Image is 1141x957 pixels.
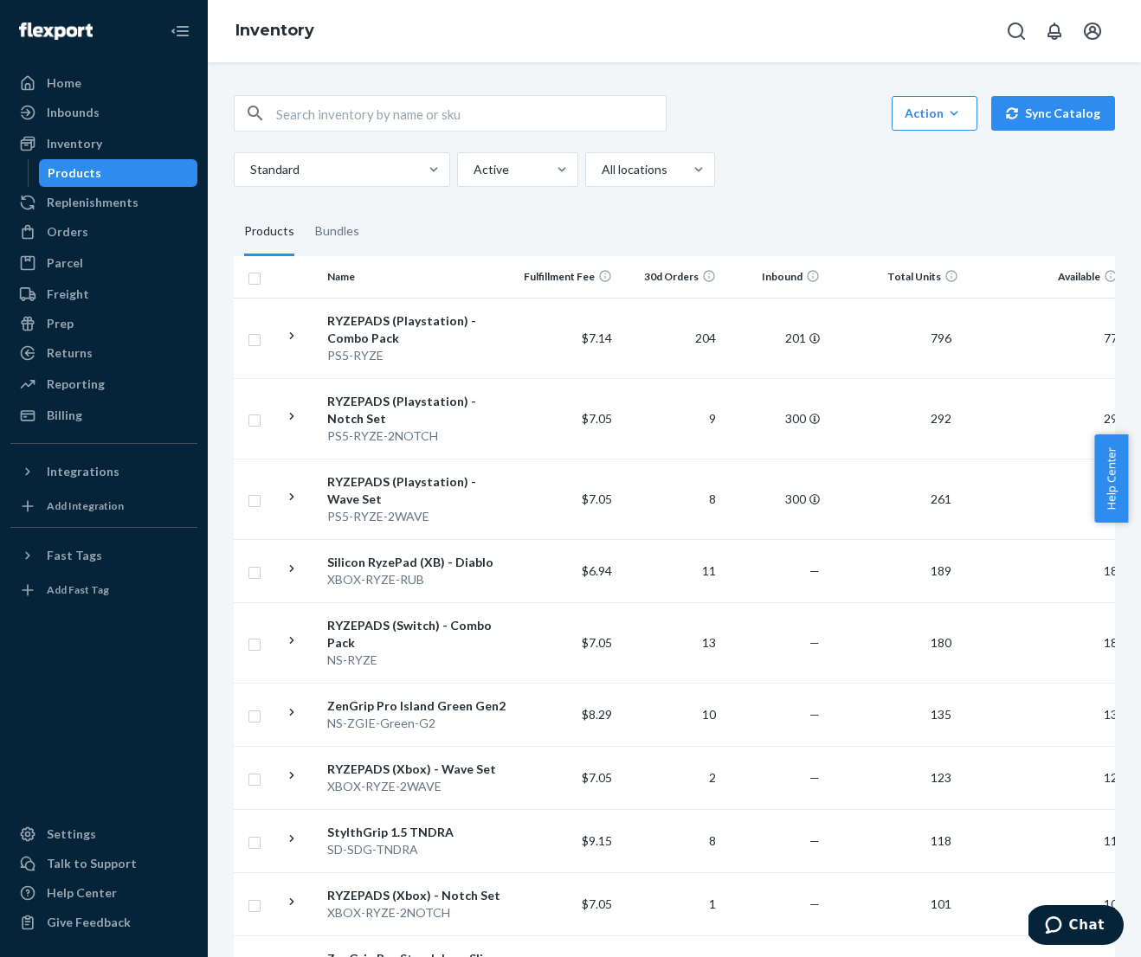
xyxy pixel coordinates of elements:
[582,833,612,848] span: $9.15
[924,833,958,848] span: 118
[1028,905,1124,948] iframe: Opens a widget where you can chat to one of our agents
[515,256,619,298] th: Fulfillment Fee
[582,635,612,650] span: $7.05
[619,298,723,378] td: 204
[10,879,197,907] a: Help Center
[47,582,109,597] div: Add Fast Tag
[1097,411,1131,426] span: 292
[47,254,83,272] div: Parcel
[905,105,964,122] div: Action
[809,770,820,785] span: —
[892,96,977,131] button: Action
[924,707,958,722] span: 135
[10,339,197,367] a: Returns
[809,896,820,911] span: —
[327,347,508,364] div: PS5-RYZE
[619,809,723,872] td: 8
[582,770,612,785] span: $7.05
[327,571,508,588] div: XBOX-RYZE-RUB
[47,376,105,393] div: Reporting
[619,459,723,539] td: 8
[47,914,131,931] div: Give Feedback
[723,298,827,378] td: 201
[809,707,820,722] span: —
[1097,770,1131,785] span: 123
[10,280,197,308] a: Freight
[10,189,197,216] a: Replenishments
[19,22,93,40] img: Flexport logo
[10,542,197,569] button: Fast Tags
[235,21,314,40] a: Inventory
[1097,707,1131,722] span: 135
[619,683,723,746] td: 10
[999,14,1034,48] button: Open Search Box
[47,286,89,303] div: Freight
[47,315,74,332] div: Prep
[619,872,723,935] td: 1
[327,427,508,445] div: PS5-RYZE-2NOTCH
[47,855,137,872] div: Talk to Support
[619,539,723,602] td: 11
[10,69,197,97] a: Home
[924,331,958,345] span: 796
[47,463,119,480] div: Integrations
[10,909,197,936] button: Give Feedback
[924,411,958,426] span: 292
[582,331,612,345] span: $7.14
[1094,434,1128,523] span: Help Center
[47,547,102,564] div: Fast Tags
[47,223,88,241] div: Orders
[327,824,508,841] div: StylthGrip 1.5 TNDRA
[327,652,508,669] div: NS-RYZE
[48,164,101,182] div: Products
[619,378,723,459] td: 9
[320,256,515,298] th: Name
[809,833,820,848] span: —
[327,904,508,922] div: XBOX-RYZE-2NOTCH
[472,161,474,178] input: Active
[10,492,197,520] a: Add Integration
[327,393,508,427] div: RYZEPADS (Playstation) - Notch Set
[723,378,827,459] td: 300
[327,697,508,715] div: ZenGrip Pro Island Green Gen2
[47,194,139,211] div: Replenishments
[327,312,508,347] div: RYZEPADS (Playstation) - Combo Pack
[327,715,508,732] div: NS-ZGIE-Green-G2
[327,778,508,795] div: XBOX-RYZE-2WAVE
[47,825,96,843] div: Settings
[809,563,820,578] span: —
[619,602,723,683] td: 13
[10,99,197,126] a: Inbounds
[1075,14,1110,48] button: Open account menu
[47,884,117,902] div: Help Center
[924,563,958,578] span: 189
[10,401,197,429] a: Billing
[582,491,612,506] span: $7.05
[47,74,81,92] div: Home
[582,896,612,911] span: $7.05
[47,407,82,424] div: Billing
[924,635,958,650] span: 180
[1097,896,1131,911] span: 101
[327,473,508,508] div: RYZEPADS (Playstation) - Wave Set
[723,459,827,539] td: 300
[582,411,612,426] span: $7.05
[327,841,508,858] div: SD-SDG-TNDRA
[327,887,508,904] div: RYZEPADS (Xbox) - Notch Set
[1097,635,1131,650] span: 180
[619,746,723,809] td: 2
[47,498,124,513] div: Add Integration
[248,161,250,178] input: Standard
[10,249,197,277] a: Parcel
[600,161,602,178] input: All locations
[991,96,1115,131] button: Sync Catalog
[1037,14,1072,48] button: Open notifications
[10,218,197,246] a: Orders
[924,896,958,911] span: 101
[965,256,1138,298] th: Available
[327,508,508,525] div: PS5-RYZE-2WAVE
[10,130,197,157] a: Inventory
[1097,331,1131,345] span: 779
[163,14,197,48] button: Close Navigation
